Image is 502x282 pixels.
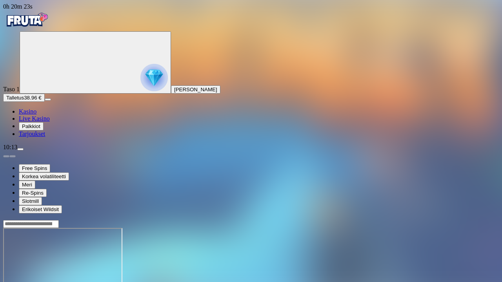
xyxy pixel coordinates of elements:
button: menu [45,98,51,101]
span: 38.96 € [24,95,41,101]
span: Palkkiot [22,123,40,129]
button: Palkkiot [19,122,44,130]
button: next slide [9,155,16,157]
a: Kasino [19,108,36,115]
button: Meri [19,181,35,189]
nav: Main menu [3,108,499,137]
span: 10:13 [3,144,17,150]
button: Re-Spins [19,189,47,197]
button: reward progress [20,31,171,94]
nav: Primary [3,10,499,137]
span: Talletus [6,95,24,101]
span: user session time [3,3,33,10]
input: Search [3,220,59,228]
img: Fruta [3,10,50,30]
button: Korkea volatiliteetti [19,172,69,181]
button: Talletusplus icon38.96 € [3,94,45,102]
a: Fruta [3,24,50,31]
a: Live Kasino [19,115,50,122]
span: Taso 1 [3,86,20,92]
span: Free Spins [22,165,47,171]
button: [PERSON_NAME] [171,85,220,94]
button: Erikoiset Wildsit [19,205,62,213]
button: Slotmill [19,197,42,205]
a: Tarjoukset [19,130,45,137]
span: Slotmill [22,198,39,204]
img: reward progress [140,64,168,91]
span: Meri [22,182,32,188]
span: Korkea volatiliteetti [22,174,66,179]
button: menu [17,148,24,150]
span: Re-Spins [22,190,44,196]
span: Erikoiset Wildsit [22,206,59,212]
span: [PERSON_NAME] [174,87,217,92]
button: prev slide [3,155,9,157]
button: Free Spins [19,164,50,172]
